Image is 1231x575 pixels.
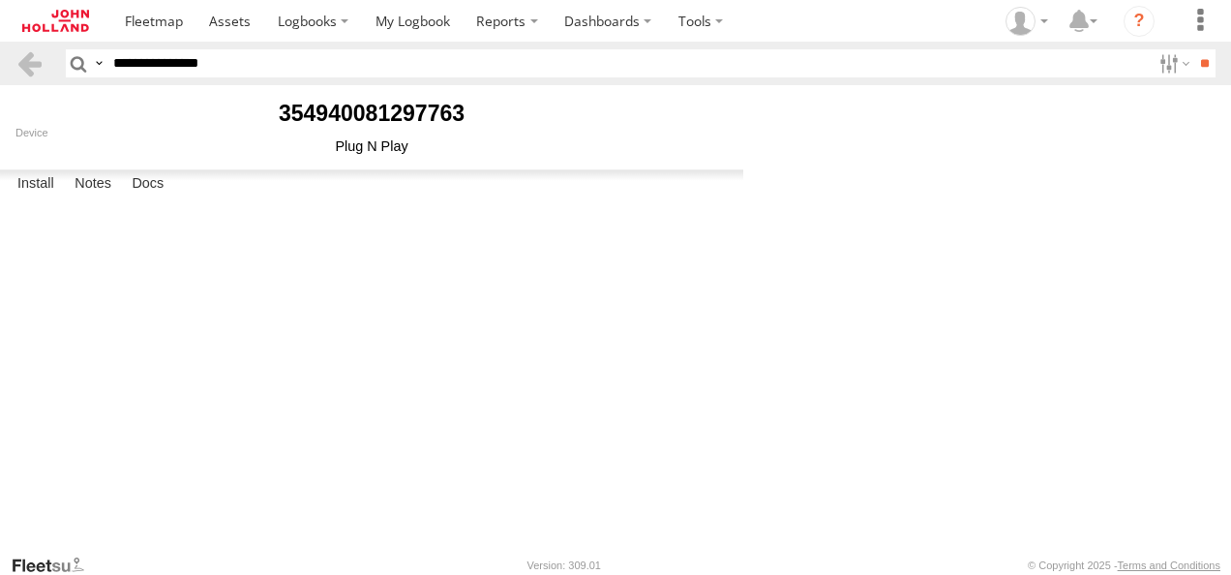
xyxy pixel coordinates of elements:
[1152,49,1193,77] label: Search Filter Options
[15,127,728,138] div: Device
[8,170,64,197] label: Install
[1118,560,1220,571] a: Terms and Conditions
[91,49,106,77] label: Search Query
[5,5,106,37] a: Return to Dashboard
[65,170,121,197] label: Notes
[22,10,89,32] img: jhg-logo.svg
[279,101,465,126] b: 354940081297763
[15,49,44,77] a: Back to previous Page
[15,138,728,154] div: Plug N Play
[999,7,1055,36] div: Adam Dippie
[122,170,173,197] label: Docs
[1124,6,1155,37] i: ?
[527,560,601,571] div: Version: 309.01
[1028,560,1220,571] div: © Copyright 2025 -
[11,556,100,575] a: Visit our Website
